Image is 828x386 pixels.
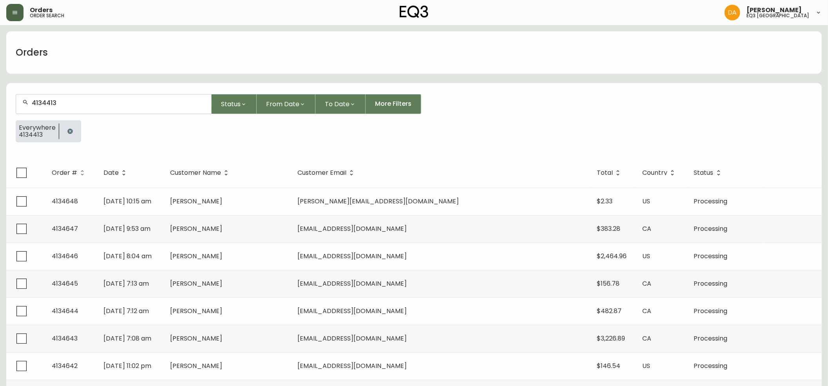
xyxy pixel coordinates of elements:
[597,170,613,175] span: Total
[642,334,651,343] span: CA
[597,334,625,343] span: $3,226.89
[52,169,87,176] span: Order #
[642,197,650,206] span: US
[103,279,149,288] span: [DATE] 7:13 am
[597,252,627,261] span: $2,464.96
[297,334,407,343] span: [EMAIL_ADDRESS][DOMAIN_NAME]
[19,124,56,131] span: Everywhere
[597,169,623,176] span: Total
[297,361,407,370] span: [EMAIL_ADDRESS][DOMAIN_NAME]
[694,197,728,206] span: Processing
[642,224,651,233] span: CA
[297,197,459,206] span: [PERSON_NAME][EMAIL_ADDRESS][DOMAIN_NAME]
[52,279,78,288] span: 4134645
[694,252,728,261] span: Processing
[52,306,78,315] span: 4134644
[694,334,728,343] span: Processing
[52,252,78,261] span: 4134646
[170,197,222,206] span: [PERSON_NAME]
[170,224,222,233] span: [PERSON_NAME]
[103,306,149,315] span: [DATE] 7:12 am
[297,170,346,175] span: Customer Email
[30,13,64,18] h5: order search
[694,169,724,176] span: Status
[52,170,77,175] span: Order #
[297,252,407,261] span: [EMAIL_ADDRESS][DOMAIN_NAME]
[52,224,78,233] span: 4134647
[366,94,421,114] button: More Filters
[642,361,650,370] span: US
[597,306,621,315] span: $482.87
[170,334,222,343] span: [PERSON_NAME]
[325,99,350,109] span: To Date
[642,170,667,175] span: Country
[170,169,231,176] span: Customer Name
[16,46,48,59] h1: Orders
[32,99,205,107] input: Search
[297,279,407,288] span: [EMAIL_ADDRESS][DOMAIN_NAME]
[170,306,222,315] span: [PERSON_NAME]
[694,361,728,370] span: Processing
[170,279,222,288] span: [PERSON_NAME]
[170,361,222,370] span: [PERSON_NAME]
[642,306,651,315] span: CA
[597,224,620,233] span: $383.28
[103,361,151,370] span: [DATE] 11:02 pm
[19,131,56,138] span: 4134413
[297,306,407,315] span: [EMAIL_ADDRESS][DOMAIN_NAME]
[103,169,129,176] span: Date
[170,252,222,261] span: [PERSON_NAME]
[103,170,119,175] span: Date
[103,252,152,261] span: [DATE] 8:04 am
[694,170,714,175] span: Status
[400,5,429,18] img: logo
[597,197,612,206] span: $2.33
[297,224,407,233] span: [EMAIL_ADDRESS][DOMAIN_NAME]
[746,13,809,18] h5: eq3 [GEOGRAPHIC_DATA]
[103,197,151,206] span: [DATE] 10:15 am
[221,99,241,109] span: Status
[642,279,651,288] span: CA
[642,252,650,261] span: US
[257,94,315,114] button: From Date
[642,169,678,176] span: Country
[170,170,221,175] span: Customer Name
[746,7,802,13] span: [PERSON_NAME]
[266,99,299,109] span: From Date
[297,169,357,176] span: Customer Email
[315,94,366,114] button: To Date
[694,279,728,288] span: Processing
[694,224,728,233] span: Processing
[212,94,257,114] button: Status
[30,7,53,13] span: Orders
[52,197,78,206] span: 4134648
[52,334,78,343] span: 4134643
[597,279,620,288] span: $156.78
[725,5,740,20] img: dd1a7e8db21a0ac8adbf82b84ca05374
[103,224,150,233] span: [DATE] 9:53 am
[597,361,620,370] span: $146.54
[52,361,78,370] span: 4134642
[103,334,151,343] span: [DATE] 7:08 am
[694,306,728,315] span: Processing
[375,100,411,108] span: More Filters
